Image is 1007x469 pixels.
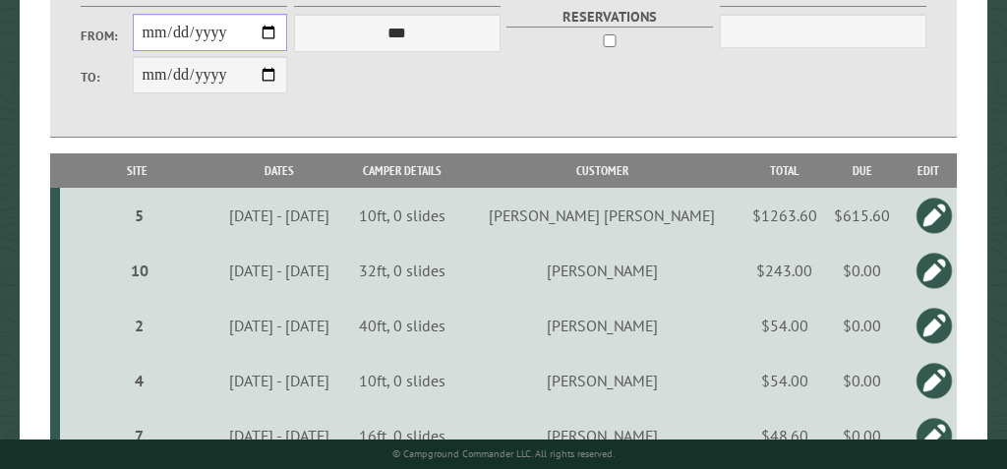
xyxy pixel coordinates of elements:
[68,426,210,445] div: 7
[824,408,901,463] td: $0.00
[68,316,210,335] div: 2
[745,153,824,188] th: Total
[745,298,824,353] td: $54.00
[824,188,901,243] td: $615.60
[745,243,824,298] td: $243.00
[345,408,459,463] td: 16ft, 0 slides
[68,371,210,390] div: 4
[824,243,901,298] td: $0.00
[214,153,345,188] th: Dates
[345,153,459,188] th: Camper Details
[68,261,210,280] div: 10
[745,408,824,463] td: $48.60
[345,243,459,298] td: 32ft, 0 slides
[81,68,133,87] label: To:
[217,261,342,280] div: [DATE] - [DATE]
[824,353,901,408] td: $0.00
[824,298,901,353] td: $0.00
[901,153,957,188] th: Edit
[745,353,824,408] td: $54.00
[81,27,133,45] label: From:
[824,153,901,188] th: Due
[217,371,342,390] div: [DATE] - [DATE]
[392,447,615,460] small: © Campground Commander LLC. All rights reserved.
[459,188,745,243] td: [PERSON_NAME] [PERSON_NAME]
[459,243,745,298] td: [PERSON_NAME]
[217,316,342,335] div: [DATE] - [DATE]
[345,188,459,243] td: 10ft, 0 slides
[345,298,459,353] td: 40ft, 0 slides
[459,408,745,463] td: [PERSON_NAME]
[60,153,213,188] th: Site
[745,188,824,243] td: $1263.60
[217,426,342,445] div: [DATE] - [DATE]
[459,353,745,408] td: [PERSON_NAME]
[345,353,459,408] td: 10ft, 0 slides
[459,298,745,353] td: [PERSON_NAME]
[68,205,210,225] div: 5
[217,205,342,225] div: [DATE] - [DATE]
[459,153,745,188] th: Customer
